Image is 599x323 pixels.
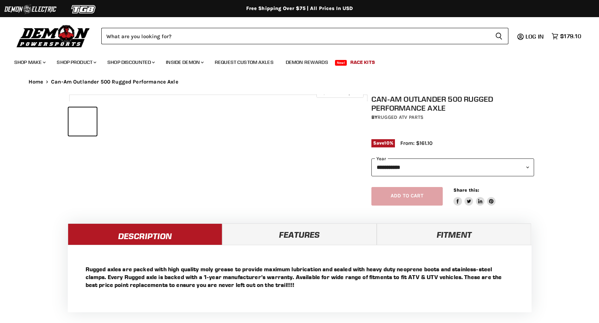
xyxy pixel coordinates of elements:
button: Can-Am Outlander 500 Rugged Performance Axle thumbnail [68,107,97,136]
a: $179.10 [548,31,585,41]
a: Description [68,223,222,245]
a: Log in [522,33,548,40]
img: Demon Powersports [14,23,92,49]
button: Can-Am Outlander 500 Rugged Performance Axle thumbnail [159,107,188,136]
a: Shop Discounted [102,55,159,70]
a: Inside Demon [161,55,208,70]
select: year [371,158,534,176]
h1: Can-Am Outlander 500 Rugged Performance Axle [371,95,534,112]
a: Request Custom Axles [209,55,279,70]
a: Home [29,79,44,85]
img: TGB Logo 2 [57,2,111,16]
span: Log in [526,33,544,40]
span: Share this: [453,187,479,193]
span: From: $161.10 [400,140,432,146]
span: 10 [384,140,389,146]
a: Shop Make [9,55,50,70]
img: Demon Electric Logo 2 [4,2,57,16]
span: Save % [371,139,395,147]
a: Race Kits [345,55,380,70]
a: Demon Rewards [280,55,334,70]
span: New! [335,60,347,66]
ul: Main menu [9,52,579,70]
a: Shop Product [51,55,101,70]
a: Features [222,223,377,245]
div: by [371,113,534,121]
div: Free Shipping Over $75 | All Prices In USD [14,5,585,12]
span: $179.10 [560,33,581,40]
span: Can-Am Outlander 500 Rugged Performance Axle [51,79,178,85]
button: Can-Am Outlander 500 Rugged Performance Axle thumbnail [129,107,157,136]
nav: Breadcrumbs [14,79,585,85]
p: Rugged axles are packed with high quality moly grease to provide maximum lubrication and sealed w... [86,265,514,289]
form: Product [101,28,508,44]
button: Search [489,28,508,44]
a: Rugged ATV Parts [377,114,423,120]
span: Click to expand [320,90,360,95]
a: Fitment [377,223,531,245]
aside: Share this: [453,187,496,206]
input: Search [101,28,489,44]
button: Can-Am Outlander 500 Rugged Performance Axle thumbnail [99,107,127,136]
button: Can-Am Outlander 500 Rugged Performance Axle thumbnail [190,107,218,136]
